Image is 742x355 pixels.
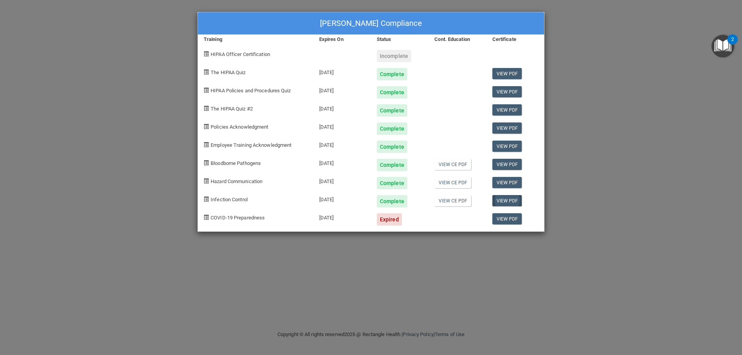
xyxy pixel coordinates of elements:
a: View PDF [492,177,522,188]
div: Complete [377,159,407,171]
div: Status [371,35,429,44]
button: Open Resource Center, 2 new notifications [711,35,734,58]
span: Hazard Communication [211,178,262,184]
div: [DATE] [313,80,371,99]
div: Complete [377,141,407,153]
a: View CE PDF [434,159,471,170]
div: 2 [731,39,734,49]
div: Expired [377,213,402,226]
div: Complete [377,122,407,135]
a: View CE PDF [434,195,471,206]
div: Complete [377,195,407,207]
a: View CE PDF [434,177,471,188]
div: Certificate [487,35,544,44]
span: HIPAA Policies and Procedures Quiz [211,88,291,93]
div: Complete [377,177,407,189]
a: View PDF [492,68,522,79]
a: View PDF [492,141,522,152]
span: COVID-19 Preparedness [211,215,265,221]
span: The HIPAA Quiz [211,70,245,75]
span: Infection Control [211,197,248,202]
div: [PERSON_NAME] Compliance [198,12,544,35]
div: Complete [377,86,407,99]
div: [DATE] [313,207,371,226]
div: Cont. Education [429,35,486,44]
span: The HIPAA Quiz #2 [211,106,253,112]
div: Complete [377,68,407,80]
a: View PDF [492,213,522,224]
div: Expires On [313,35,371,44]
div: Training [198,35,313,44]
a: View PDF [492,104,522,116]
span: HIPAA Officer Certification [211,51,270,57]
div: Complete [377,104,407,117]
span: Bloodborne Pathogens [211,160,261,166]
div: [DATE] [313,135,371,153]
div: Incomplete [377,50,411,62]
a: View PDF [492,122,522,134]
span: Policies Acknowledgment [211,124,268,130]
a: View PDF [492,159,522,170]
a: View PDF [492,195,522,206]
div: [DATE] [313,99,371,117]
div: [DATE] [313,117,371,135]
div: [DATE] [313,189,371,207]
div: [DATE] [313,171,371,189]
div: [DATE] [313,62,371,80]
span: Employee Training Acknowledgment [211,142,291,148]
div: [DATE] [313,153,371,171]
a: View PDF [492,86,522,97]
